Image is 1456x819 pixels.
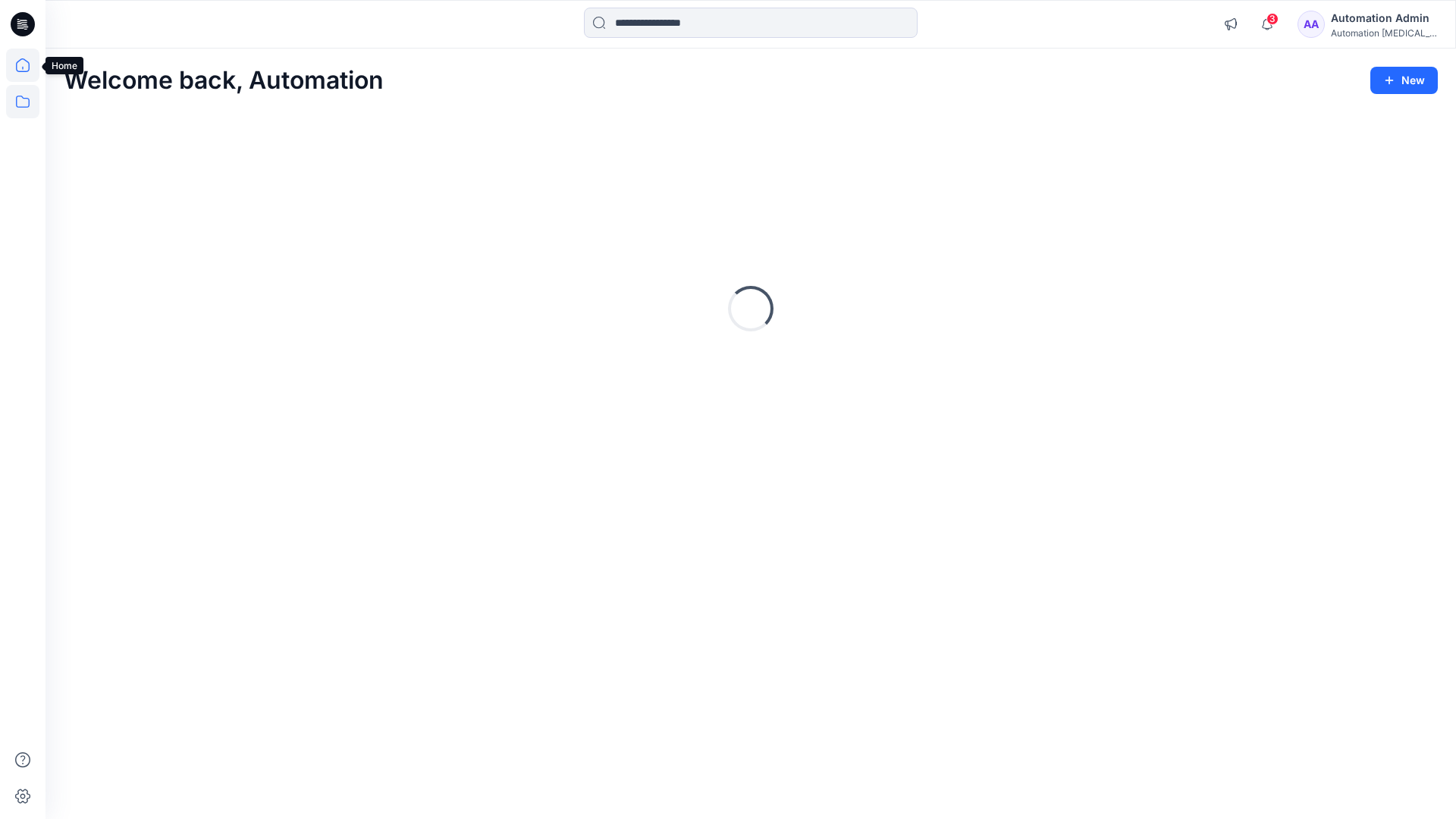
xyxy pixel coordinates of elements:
h2: Welcome back, Automation [64,67,384,95]
button: New [1370,67,1438,94]
div: Automation Admin [1331,9,1437,27]
span: 3 [1266,13,1279,25]
div: Automation [MEDICAL_DATA]... [1331,27,1437,39]
div: AA [1298,11,1325,38]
